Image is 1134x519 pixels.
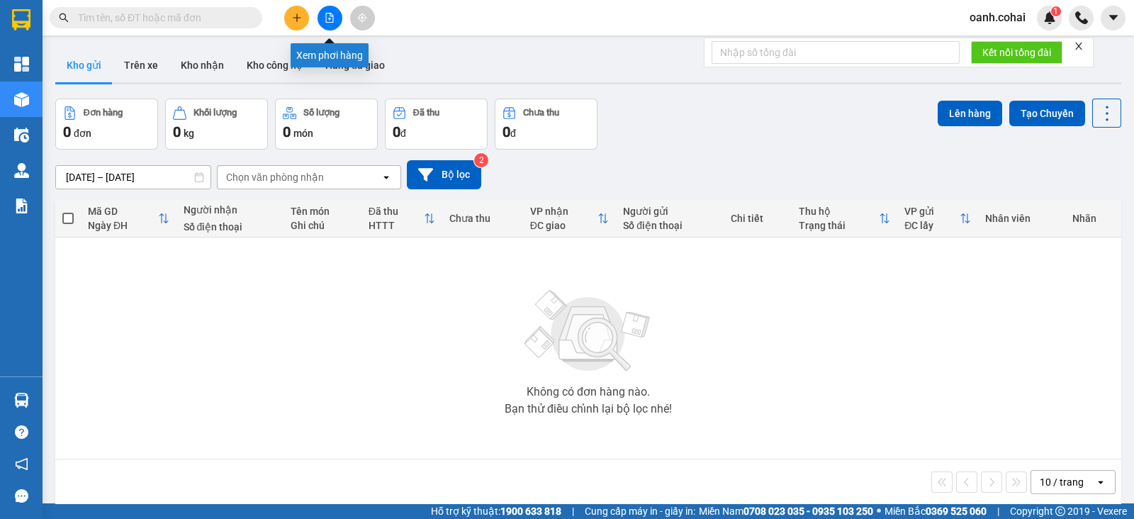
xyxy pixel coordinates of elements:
img: warehouse-icon [14,92,29,107]
div: Người nhận [184,204,277,216]
div: Khối lượng [193,108,237,118]
span: copyright [1055,506,1065,516]
span: message [15,489,28,503]
span: Miền Nam [699,503,873,519]
div: Nhãn [1072,213,1114,224]
button: Chưa thu0đ [495,99,597,150]
span: 0 [63,123,71,140]
span: Hỗ trợ kỹ thuật: [431,503,561,519]
span: 0 [283,123,291,140]
span: 1 [1053,6,1058,16]
span: aim [357,13,367,23]
button: Khối lượng0kg [165,99,268,150]
button: Kho nhận [169,48,235,82]
span: Miền Bắc [885,503,987,519]
span: đ [510,128,516,139]
span: ⚪️ [877,508,881,514]
div: HTTT [369,220,424,231]
input: Nhập số tổng đài [712,41,960,64]
span: Cung cấp máy in - giấy in: [585,503,695,519]
span: | [572,503,574,519]
div: Số điện thoại [184,221,277,233]
button: file-add [318,6,342,30]
button: Đã thu0đ [385,99,488,150]
div: Nhân viên [985,213,1058,224]
div: VP nhận [530,206,597,217]
img: warehouse-icon [14,128,29,143]
button: Hàng đã giao [314,48,396,82]
div: ĐC lấy [904,220,960,231]
th: Toggle SortBy [81,200,176,238]
th: Toggle SortBy [523,200,616,238]
th: Toggle SortBy [897,200,978,238]
div: Trạng thái [799,220,879,231]
sup: 2 [474,153,488,167]
button: Số lượng0món [275,99,378,150]
button: Lên hàng [938,101,1002,126]
strong: 1900 633 818 [500,506,561,517]
div: Người gửi [623,206,717,217]
div: Ngày ĐH [88,220,158,231]
th: Toggle SortBy [792,200,897,238]
span: question-circle [15,425,28,439]
div: Ghi chú [291,220,354,231]
input: Tìm tên, số ĐT hoặc mã đơn [78,10,245,26]
img: warehouse-icon [14,393,29,408]
div: Đã thu [413,108,439,118]
span: 0 [173,123,181,140]
span: kg [184,128,194,139]
div: Tên món [291,206,354,217]
img: icon-new-feature [1043,11,1056,24]
span: 0 [503,123,510,140]
div: Đơn hàng [84,108,123,118]
sup: 1 [1051,6,1061,16]
input: Select a date range. [56,166,210,189]
button: caret-down [1101,6,1125,30]
img: warehouse-icon [14,163,29,178]
span: caret-down [1107,11,1120,24]
img: logo-vxr [12,9,30,30]
button: Đơn hàng0đơn [55,99,158,150]
strong: 0369 525 060 [926,506,987,517]
button: plus [284,6,309,30]
button: Kết nối tổng đài [971,41,1062,64]
div: 10 / trang [1040,475,1084,489]
div: Số lượng [303,108,339,118]
div: Chưa thu [523,108,559,118]
div: Chưa thu [449,213,516,224]
svg: open [1095,476,1106,488]
button: aim [350,6,375,30]
span: | [997,503,999,519]
img: svg+xml;base64,PHN2ZyBjbGFzcz0ibGlzdC1wbHVnX19zdmciIHhtbG5zPSJodHRwOi8vd3d3LnczLm9yZy8yMDAwL3N2Zy... [517,281,659,381]
img: solution-icon [14,199,29,213]
div: Chi tiết [731,213,785,224]
span: file-add [325,13,335,23]
span: Kết nối tổng đài [982,45,1051,60]
th: Toggle SortBy [361,200,442,238]
span: notification [15,457,28,471]
div: Chọn văn phòng nhận [226,170,324,184]
div: Thu hộ [799,206,879,217]
button: Trên xe [113,48,169,82]
div: ĐC giao [530,220,597,231]
div: VP gửi [904,206,960,217]
span: plus [292,13,302,23]
span: oanh.cohai [958,9,1037,26]
button: Kho công nợ [235,48,314,82]
svg: open [381,172,392,183]
div: Bạn thử điều chỉnh lại bộ lọc nhé! [505,403,672,415]
div: Số điện thoại [623,220,717,231]
span: đ [400,128,406,139]
strong: 0708 023 035 - 0935 103 250 [743,506,873,517]
div: Mã GD [88,206,158,217]
img: phone-icon [1075,11,1088,24]
div: Đã thu [369,206,424,217]
img: dashboard-icon [14,57,29,72]
span: món [293,128,313,139]
span: search [59,13,69,23]
span: 0 [393,123,400,140]
div: Không có đơn hàng nào. [527,386,650,398]
button: Kho gửi [55,48,113,82]
button: Bộ lọc [407,160,481,189]
button: Tạo Chuyến [1009,101,1085,126]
